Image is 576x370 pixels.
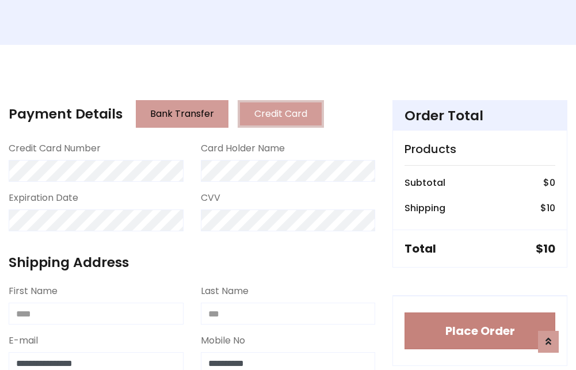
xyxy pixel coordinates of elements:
[201,142,285,155] label: Card Holder Name
[9,334,38,348] label: E-mail
[405,312,555,349] button: Place Order
[550,176,555,189] span: 0
[136,100,228,128] button: Bank Transfer
[536,242,555,255] h5: $
[547,201,555,215] span: 10
[238,100,324,128] button: Credit Card
[405,177,445,188] h6: Subtotal
[543,177,555,188] h6: $
[9,254,375,270] h4: Shipping Address
[9,106,123,122] h4: Payment Details
[9,284,58,298] label: First Name
[9,142,101,155] label: Credit Card Number
[405,142,555,156] h5: Products
[201,334,245,348] label: Mobile No
[543,241,555,257] span: 10
[201,191,220,205] label: CVV
[405,108,555,124] h4: Order Total
[540,203,555,213] h6: $
[405,203,445,213] h6: Shipping
[201,284,249,298] label: Last Name
[405,242,436,255] h5: Total
[9,191,78,205] label: Expiration Date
